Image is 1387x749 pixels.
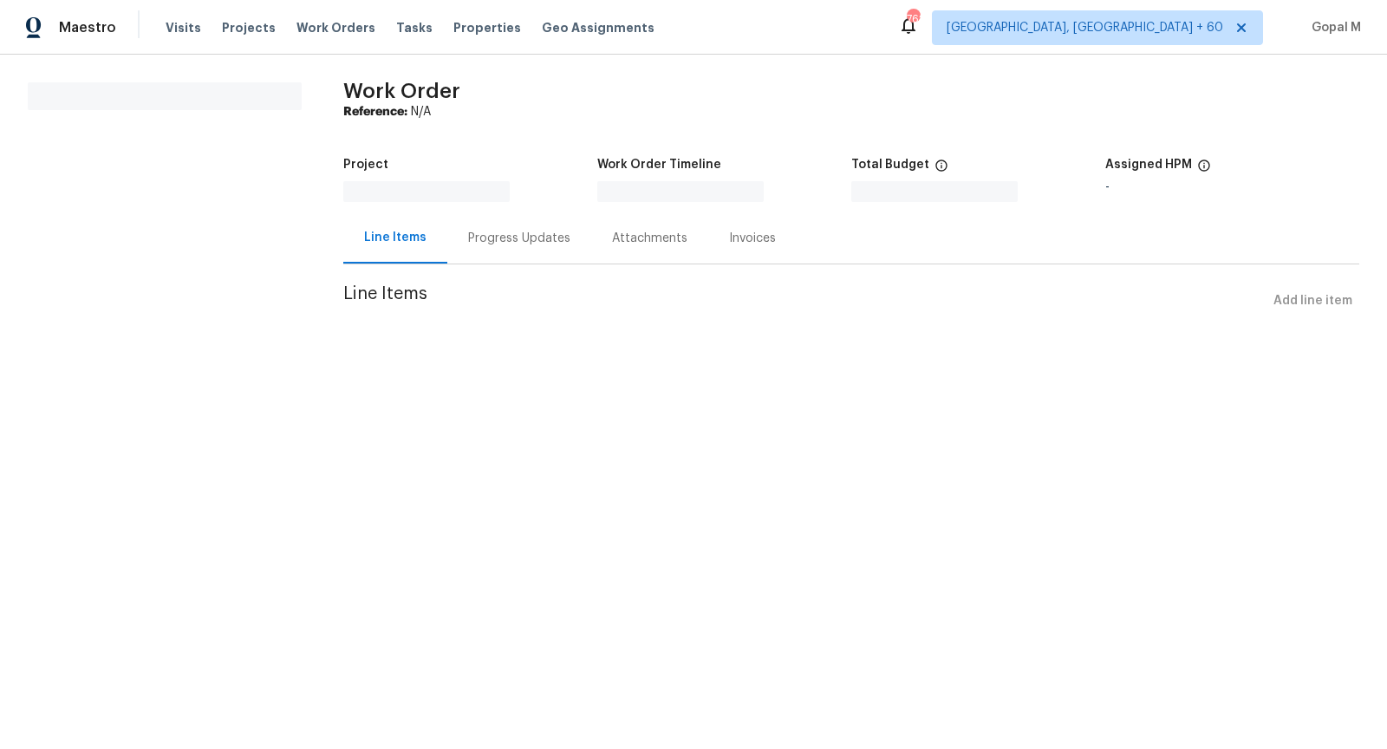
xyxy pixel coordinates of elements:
[729,230,776,247] div: Invoices
[343,81,460,101] span: Work Order
[1105,181,1359,193] div: -
[453,19,521,36] span: Properties
[468,230,570,247] div: Progress Updates
[296,19,375,36] span: Work Orders
[934,159,948,181] span: The total cost of line items that have been proposed by Opendoor. This sum includes line items th...
[1105,159,1192,171] h5: Assigned HPM
[343,106,407,118] b: Reference:
[851,159,929,171] h5: Total Budget
[343,159,388,171] h5: Project
[364,229,427,246] div: Line Items
[612,230,687,247] div: Attachments
[542,19,654,36] span: Geo Assignments
[1197,159,1211,181] span: The hpm assigned to this work order.
[947,19,1223,36] span: [GEOGRAPHIC_DATA], [GEOGRAPHIC_DATA] + 60
[343,285,1267,317] span: Line Items
[597,159,721,171] h5: Work Order Timeline
[343,103,1359,120] div: N/A
[1305,19,1361,36] span: Gopal M
[222,19,276,36] span: Projects
[396,22,433,34] span: Tasks
[907,10,919,28] div: 762
[166,19,201,36] span: Visits
[59,19,116,36] span: Maestro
